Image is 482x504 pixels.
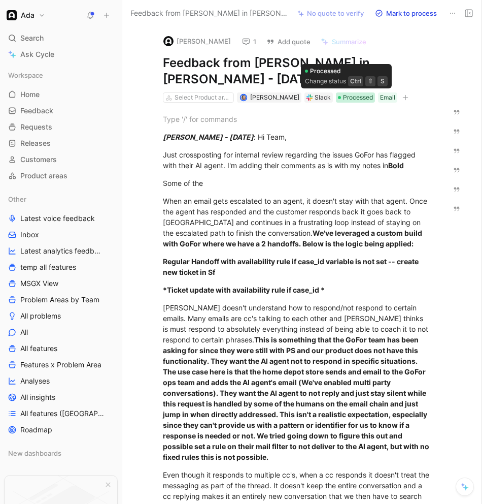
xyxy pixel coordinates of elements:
button: Summarize [316,35,371,49]
div: Slack [315,92,331,103]
div: Workspace [4,68,118,83]
a: Latest analytics feedback [4,243,118,259]
div: New dashboards [4,446,118,461]
a: All [4,325,118,340]
img: logo [163,36,174,46]
button: No quote to verify [293,6,368,20]
div: Some of the [163,178,431,188]
span: Product areas [20,171,67,181]
a: Releases [4,136,118,151]
div: Email [380,92,395,103]
a: Ask Cycle [4,47,118,62]
img: avatar [240,95,246,101]
a: Problem Areas by Team [4,292,118,307]
div: [PERSON_NAME] doesn't understand how to respond/not respond to certain emails. Many emails are cc... [163,302,431,462]
div: OtherLatest voice feedbackInboxLatest analytics feedbacktemp all featuresMSGX ViewProblem Areas b... [4,192,118,437]
strong: Bold [388,161,404,170]
a: temp all features [4,260,118,275]
span: Latest analytics feedback [20,246,104,256]
span: Workspace [8,70,43,80]
span: Other [8,194,26,204]
div: Other [4,192,118,207]
button: Add quote [262,35,315,49]
a: All insights [4,390,118,405]
span: Summarize [332,37,366,46]
a: Feedback [4,103,118,118]
span: All features [20,343,57,354]
span: Ask Cycle [20,48,54,60]
button: 1 [237,35,261,49]
div: When an email gets escalated to an agent, it doesn't stay with that agent. Once the agent has res... [163,196,431,249]
a: Latest voice feedback [4,211,118,226]
button: Mark to process [370,6,441,20]
a: Features x Problem Area [4,357,118,372]
a: Customers [4,152,118,167]
span: temp all features [20,262,76,272]
span: All insights [20,392,55,402]
div: : Hi Team, [163,132,431,142]
a: All features [4,341,118,356]
span: Inbox [20,230,39,240]
a: Home [4,87,118,102]
strong: *Ticket update with availability rule if case_id * [163,286,325,294]
a: Requests [4,119,118,135]
span: Releases [20,138,51,148]
a: Roadmap [4,422,118,437]
span: Feedback [20,106,53,116]
span: All problems [20,311,61,321]
span: New dashboards [8,448,61,458]
span: [PERSON_NAME] [250,93,299,101]
span: Problem Areas by Team [20,295,99,305]
button: AdaAda [4,8,48,22]
div: Search [4,30,118,46]
div: Select Product areas [175,92,231,103]
strong: Regular Handoff with availability rule if case_id variable is not set -- create new ticket in Sf [163,257,420,276]
span: MSGX View [20,278,58,289]
span: Latest voice feedback [20,213,95,224]
span: Customers [20,154,57,165]
a: Analyses [4,373,118,389]
span: Processed [343,92,373,103]
a: All features ([GEOGRAPHIC_DATA]) [4,406,118,421]
img: Ada [7,10,17,20]
span: Search [20,32,44,44]
div: Just crossposting for internal review regarding the issues GoFor has flagged with their AI agent.... [163,149,431,171]
em: [PERSON_NAME] - [DATE] [163,133,254,141]
a: Product areas [4,168,118,183]
span: Analyses [20,376,50,386]
div: New dashboards [4,446,118,464]
h1: Ada [21,11,35,20]
a: MSGX View [4,276,118,291]
span: All features ([GEOGRAPHIC_DATA]) [20,408,106,419]
div: Processed [336,92,375,103]
span: Home [20,89,40,100]
span: Requests [20,122,52,132]
span: Feedback from [PERSON_NAME] in [PERSON_NAME] - [DATE] [130,7,289,19]
a: All problems [4,308,118,324]
span: Roadmap [20,425,52,435]
strong: This is something that the GoFor team has been asking for since they were still with PS and our p... [163,335,431,461]
button: logo[PERSON_NAME] [159,34,235,49]
span: Features x Problem Area [20,360,101,370]
a: Inbox [4,227,118,242]
h1: Feedback from [PERSON_NAME] in [PERSON_NAME] - [DATE] [163,55,431,87]
span: All [20,327,28,337]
